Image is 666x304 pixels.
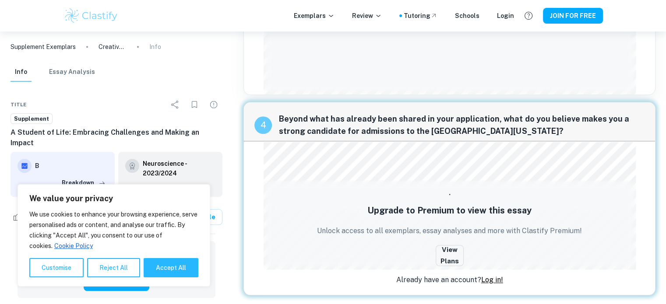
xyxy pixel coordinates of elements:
[205,96,222,113] div: Report issue
[60,176,108,189] button: Breakdown
[35,161,108,171] h6: B
[11,101,27,108] span: Title
[63,7,119,24] img: Clastify logo
[436,245,464,266] button: View Plans
[186,96,203,113] div: Bookmark
[481,276,503,284] a: Log in!
[29,258,84,277] button: Customise
[317,226,582,236] p: Unlock access to all exemplars, essay analyses and more with Clastify Premium!
[87,258,140,277] button: Reject All
[11,210,34,224] div: Like
[144,258,198,277] button: Accept All
[254,116,272,134] div: recipe
[29,209,198,251] p: We use cookies to enhance your browsing experience, serve personalised ads or content, and analys...
[54,242,93,250] a: Cookie Policy
[367,204,532,217] h5: Upgrade to Premium to view this essay
[521,8,536,23] button: Help and Feedback
[543,8,603,24] button: JOIN FOR FREE
[11,63,32,82] button: Info
[18,184,210,287] div: We value your privacy
[143,159,215,178] a: Neuroscience - 2023/2024
[49,63,95,82] button: Essay Analysis
[497,11,514,21] a: Login
[396,275,503,285] p: Already have an account?
[99,42,127,52] p: Creative Problem Solving: Finding Solutions in the Everyday
[166,96,184,113] div: Share
[279,113,645,137] span: Beyond what has already been shared in your application, what do you believe makes you a strong c...
[455,11,479,21] a: Schools
[404,11,437,21] a: Tutoring
[11,127,222,148] h6: A Student of Life: Embracing Challenges and Making an Impact
[11,42,76,52] a: Supplement Exemplars
[11,115,52,123] span: Supplement
[149,42,161,52] p: Info
[29,193,198,204] p: We value your privacy
[294,11,335,21] p: Exemplars
[11,113,53,124] a: Supplement
[352,11,382,21] p: Review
